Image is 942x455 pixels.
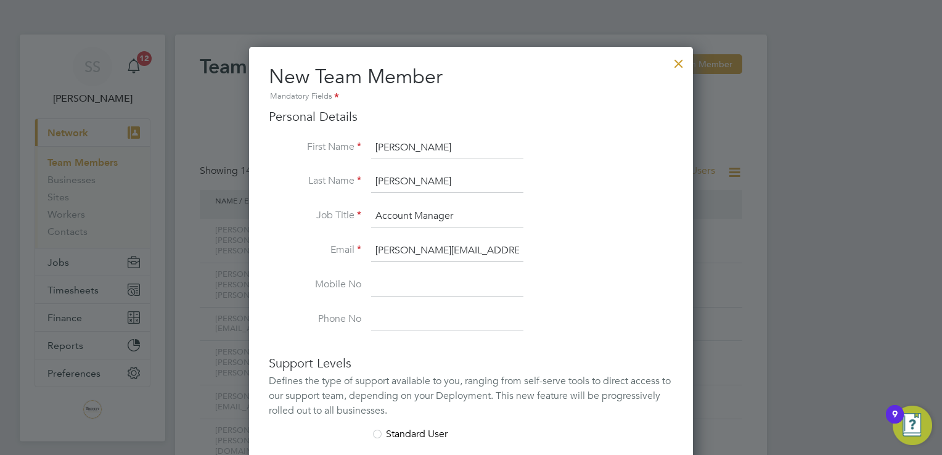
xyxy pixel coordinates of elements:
label: Job Title [269,209,361,222]
h2: New Team Member [269,64,673,104]
div: 9 [892,414,898,430]
label: Phone No [269,313,361,326]
label: Email [269,244,361,256]
h3: Personal Details [269,109,673,125]
div: Defines the type of support available to you, ranging from self-serve tools to direct access to o... [269,374,673,418]
label: Last Name [269,174,361,187]
div: Mandatory Fields [269,90,673,104]
h3: Support Levels [269,355,673,371]
label: Mobile No [269,278,361,291]
label: First Name [269,141,361,154]
button: Open Resource Center, 9 new notifications [893,406,932,445]
li: Standard User [269,428,673,453]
